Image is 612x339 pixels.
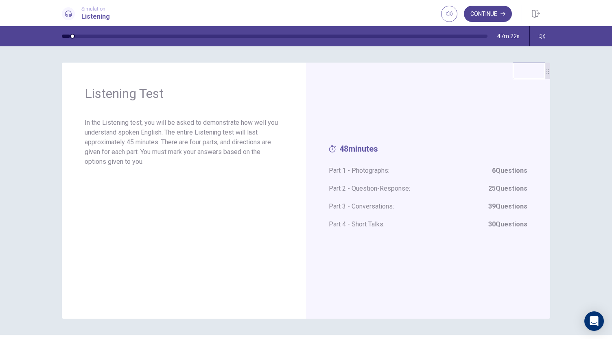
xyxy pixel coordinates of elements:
span: Simulation [81,6,110,12]
strong: 6 Questions [492,166,527,176]
strong: 25 Questions [488,184,527,193]
span: 47m 22s [497,33,520,39]
button: Continue [464,6,512,22]
span: Part 1 - Photographs: [329,166,527,176]
span: Part 2 - Question-Response: [329,184,527,193]
span: Part 4 - Short Talks: [329,219,527,229]
span: 48 minutes [329,144,527,158]
strong: 39 Questions [488,202,527,211]
strong: 30 Questions [488,219,527,229]
span: Listening Test [85,85,283,102]
p: In the Listening test, you will be asked to demonstrate how well you understand spoken English. T... [85,118,283,167]
span: Part 3 - Conversations: [329,202,527,211]
h1: Listening [81,12,110,22]
div: Open Intercom Messenger [584,311,604,331]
